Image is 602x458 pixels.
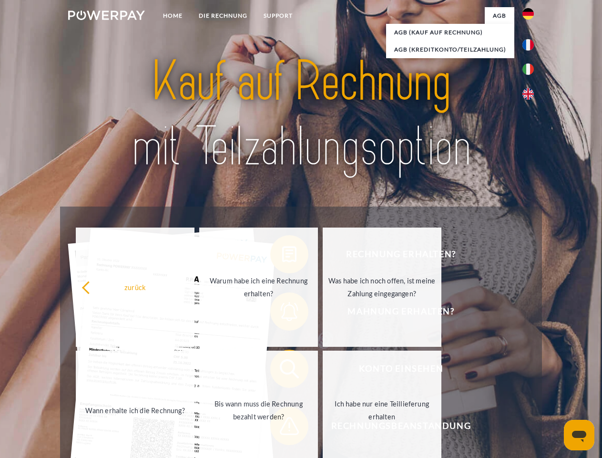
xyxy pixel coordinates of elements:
[323,228,441,347] a: Was habe ich noch offen, ist meine Zahlung eingegangen?
[328,397,436,423] div: Ich habe nur eine Teillieferung erhalten
[205,274,312,300] div: Warum habe ich eine Rechnung erhalten?
[485,7,514,24] a: agb
[82,404,189,416] div: Wann erhalte ich die Rechnung?
[522,88,534,100] img: en
[328,274,436,300] div: Was habe ich noch offen, ist meine Zahlung eingegangen?
[522,63,534,75] img: it
[68,10,145,20] img: logo-powerpay-white.svg
[522,8,534,20] img: de
[386,41,514,58] a: AGB (Kreditkonto/Teilzahlung)
[522,39,534,51] img: fr
[205,397,312,423] div: Bis wann muss die Rechnung bezahlt werden?
[386,24,514,41] a: AGB (Kauf auf Rechnung)
[91,46,511,183] img: title-powerpay_de.svg
[155,7,191,24] a: Home
[191,7,255,24] a: DIE RECHNUNG
[82,281,189,293] div: zurück
[564,420,594,450] iframe: Schaltfläche zum Öffnen des Messaging-Fensters
[255,7,301,24] a: SUPPORT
